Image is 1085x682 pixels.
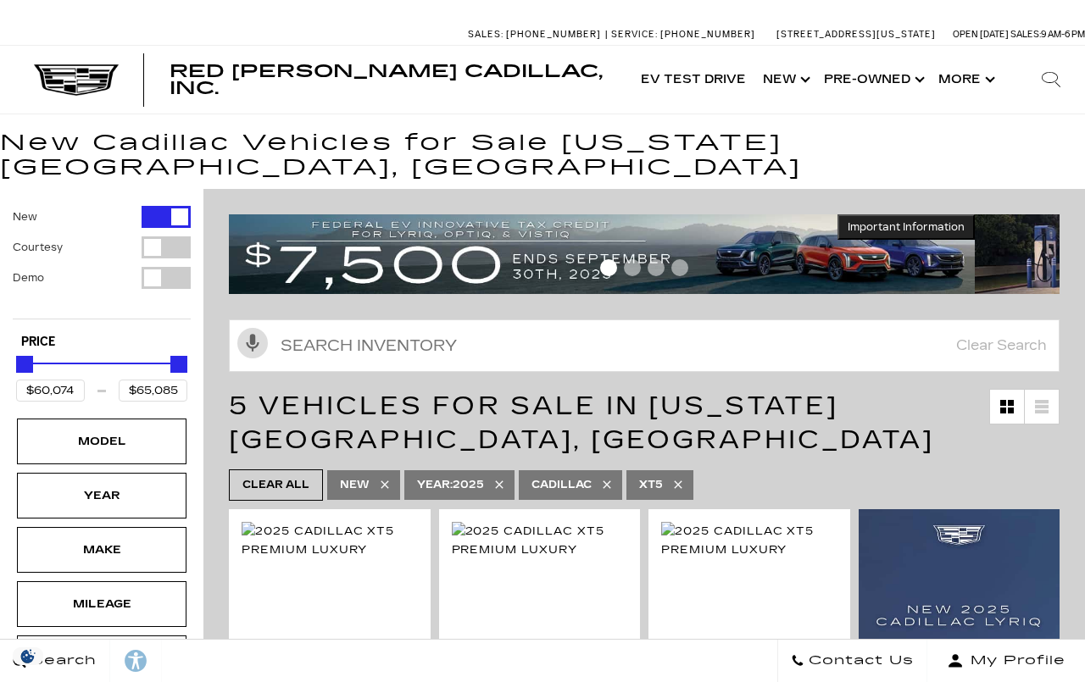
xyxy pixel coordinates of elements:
[59,486,144,505] div: Year
[17,419,186,464] div: ModelModel
[170,63,615,97] a: Red [PERSON_NAME] Cadillac, Inc.
[953,29,1009,40] span: Open [DATE]
[927,640,1085,682] button: Open user profile menu
[754,46,815,114] a: New
[170,356,187,373] div: Maximum Price
[660,29,755,40] span: [PHONE_NUMBER]
[661,522,837,559] img: 2025 Cadillac XT5 Premium Luxury
[624,259,641,276] span: Go to slide 2
[13,239,63,256] label: Courtesy
[776,29,936,40] a: [STREET_ADDRESS][US_STATE]
[468,30,605,39] a: Sales: [PHONE_NUMBER]
[452,522,628,559] img: 2025 Cadillac XT5 Premium Luxury
[632,46,754,114] a: EV Test Drive
[237,328,268,358] svg: Click to toggle on voice search
[340,474,370,496] span: New
[531,474,592,496] span: Cadillac
[59,595,144,613] div: Mileage
[242,522,418,559] img: 2025 Cadillac XT5 Premium Luxury
[417,479,453,491] span: Year :
[242,474,309,496] span: Clear All
[777,640,927,682] a: Contact Us
[229,391,934,455] span: 5 Vehicles for Sale in [US_STATE][GEOGRAPHIC_DATA], [GEOGRAPHIC_DATA]
[34,64,119,97] img: Cadillac Dark Logo with Cadillac White Text
[17,473,186,518] div: YearYear
[16,350,187,402] div: Price
[170,61,603,98] span: Red [PERSON_NAME] Cadillac, Inc.
[8,647,47,665] section: Click to Open Cookie Consent Modal
[59,432,144,451] div: Model
[804,649,914,673] span: Contact Us
[16,356,33,373] div: Minimum Price
[17,527,186,573] div: MakeMake
[600,259,617,276] span: Go to slide 1
[837,214,975,240] button: Important Information
[930,46,1000,114] button: More
[611,29,658,40] span: Service:
[417,474,484,496] span: 2025
[468,29,504,40] span: Sales:
[815,46,930,114] a: Pre-Owned
[639,474,663,496] span: XT5
[648,259,665,276] span: Go to slide 3
[13,206,191,319] div: Filter by Vehicle Type
[17,581,186,627] div: MileageMileage
[17,635,186,681] div: EngineEngine
[1010,29,1041,40] span: Sales:
[8,647,47,665] img: Opt-Out Icon
[506,29,601,40] span: [PHONE_NUMBER]
[119,380,187,402] input: Maximum
[26,649,97,673] span: Search
[848,220,965,234] span: Important Information
[229,214,975,294] img: vrp-tax-ending-august-version
[16,380,85,402] input: Minimum
[13,208,37,225] label: New
[229,319,1060,372] input: Search Inventory
[605,30,759,39] a: Service: [PHONE_NUMBER]
[671,259,688,276] span: Go to slide 4
[964,649,1066,673] span: My Profile
[21,335,182,350] h5: Price
[59,541,144,559] div: Make
[13,269,44,286] label: Demo
[1041,29,1085,40] span: 9 AM-6 PM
